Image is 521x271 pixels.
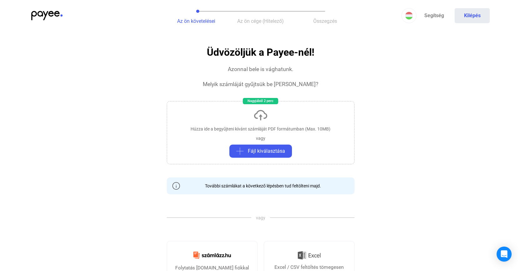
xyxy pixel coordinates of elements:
[243,98,278,104] div: Nagyjából 2 perc
[405,12,413,19] img: HU
[207,47,314,58] h1: Üdvözöljük a Payee-nél!
[248,147,285,155] span: Fájl kiválasztása
[200,183,321,189] div: További számlákat a következő lépésben tud feltölteni majd.
[251,215,270,221] span: vagy
[253,108,268,123] img: upload-cloud
[416,8,452,23] a: Segítség
[236,147,244,155] img: plus-grey
[313,18,337,24] span: Összegzés
[203,80,318,88] div: Melyik számláját gyűjtsük be [PERSON_NAME]?
[274,263,344,271] div: Excel / CSV feltöltés tömegesen
[401,8,416,23] button: HU
[177,18,215,24] span: Az ön követelései
[256,135,265,141] div: vagy
[190,248,235,263] img: Számlázz.hu
[497,247,512,262] div: Open Intercom Messenger
[298,249,321,262] img: Excel
[172,182,180,190] img: info-grey-outline
[229,145,292,158] button: plus-greyFájl kiválasztása
[31,11,63,20] img: payee-logo
[228,65,294,73] div: Azonnal bele is vághatunk.
[191,126,330,132] div: Húzza ide a begyűjteni kívánt számláját PDF formátumban (Max. 10MB)
[455,8,490,23] button: Kilépés
[237,18,284,24] span: Az ön cége (Hitelező)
